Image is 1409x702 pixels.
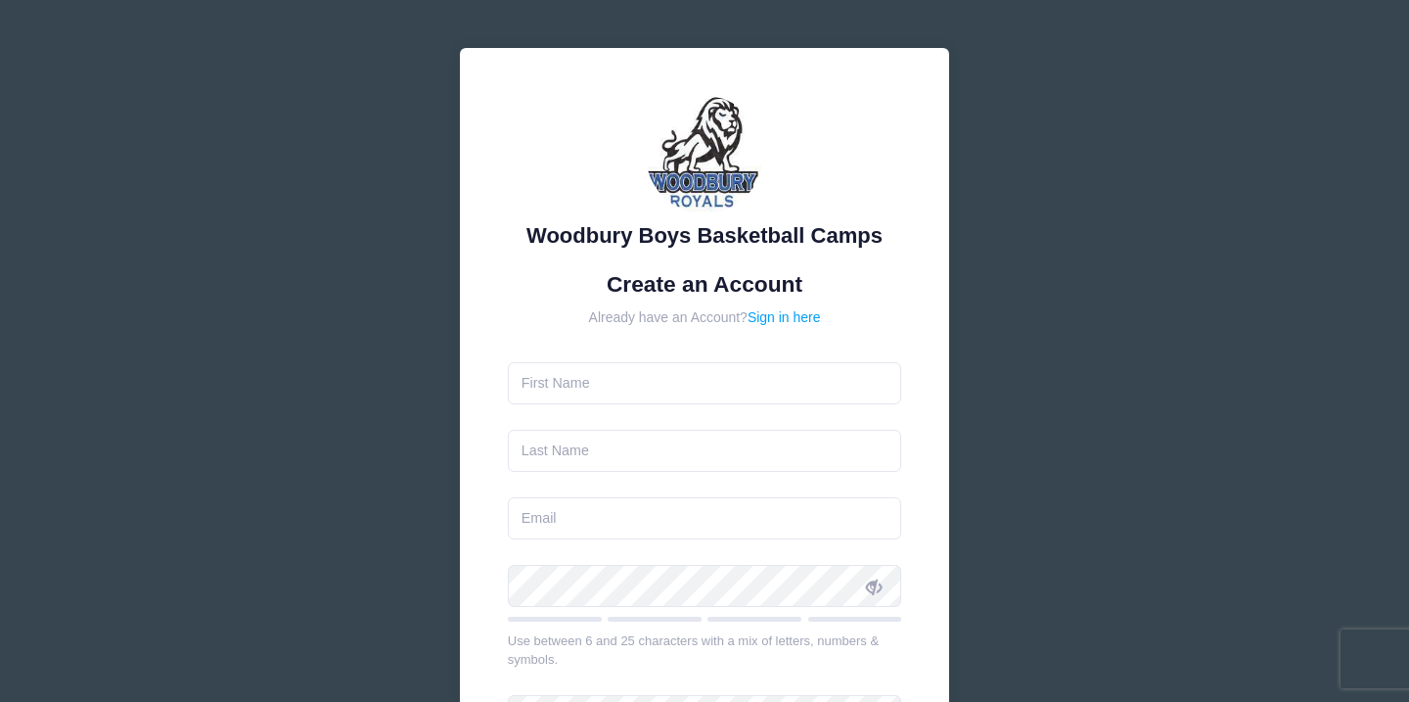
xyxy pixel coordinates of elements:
[508,362,902,404] input: First Name
[748,309,821,325] a: Sign in here
[646,96,763,213] img: Woodbury Boys Basketball Camps
[508,430,902,472] input: Last Name
[508,307,902,328] div: Already have an Account?
[508,632,902,670] div: Use between 6 and 25 characters with a mix of letters, numbers & symbols.
[508,219,902,252] div: Woodbury Boys Basketball Camps
[508,271,902,298] h1: Create an Account
[508,497,902,539] input: Email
